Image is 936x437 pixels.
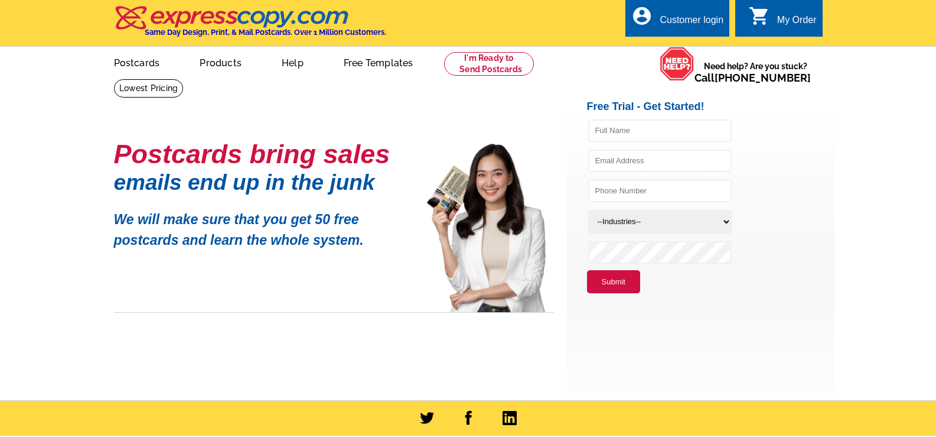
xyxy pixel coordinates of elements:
[114,14,386,37] a: Same Day Design, Print, & Mail Postcards. Over 1 Million Customers.
[777,15,817,31] div: My Order
[694,60,817,84] span: Need help? Are you stuck?
[749,13,817,28] a: shopping_cart My Order
[114,144,409,164] h1: Postcards bring sales
[114,200,409,250] p: We will make sure that you get 50 free postcards and learn the whole system.
[631,13,723,28] a: account_circle Customer login
[588,180,732,202] input: Phone Number
[181,48,260,76] a: Products
[660,15,723,31] div: Customer login
[145,28,386,37] h4: Same Day Design, Print, & Mail Postcards. Over 1 Million Customers.
[325,48,432,76] a: Free Templates
[588,150,732,172] input: Email Address
[95,48,179,76] a: Postcards
[660,47,694,81] img: help
[715,72,811,84] a: [PHONE_NUMBER]
[588,119,732,142] input: Full Name
[749,5,770,27] i: shopping_cart
[587,101,834,114] h2: Free Trial - Get Started!
[114,176,409,189] h1: emails end up in the junk
[263,48,322,76] a: Help
[631,5,653,27] i: account_circle
[694,72,811,84] span: Call
[587,270,640,294] button: Submit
